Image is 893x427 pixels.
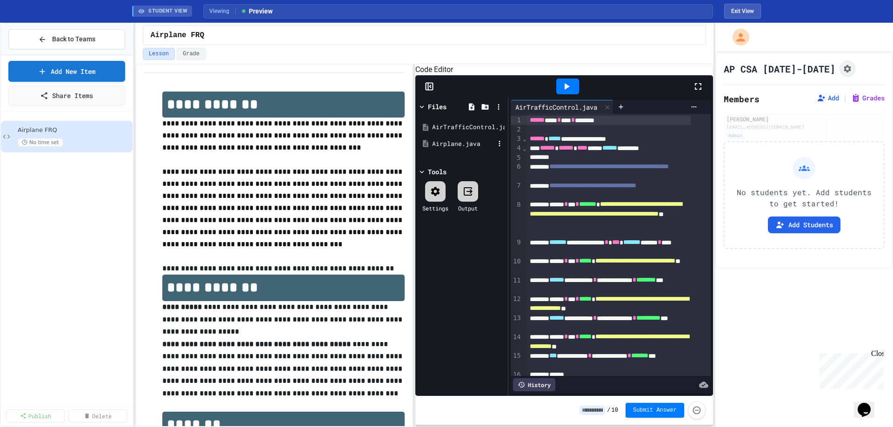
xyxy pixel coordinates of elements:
iframe: chat widget [854,390,884,418]
div: 2 [511,125,522,134]
div: 11 [511,276,522,295]
div: 12 [511,295,522,314]
div: Output [458,204,478,212]
div: 1 [511,116,522,125]
iframe: chat widget [816,349,884,389]
span: Fold line [522,145,527,152]
div: 6 [511,162,522,181]
span: Back to Teams [52,34,95,44]
div: History [513,378,555,391]
div: AirTrafficControl.java [511,100,613,114]
div: Settings [422,204,448,212]
div: [EMAIL_ADDRESS][DOMAIN_NAME] [726,124,882,131]
span: | [843,92,847,104]
span: Viewing [209,7,236,15]
button: Submit Answer [626,403,684,418]
button: Add Students [768,217,840,233]
div: [PERSON_NAME] [726,115,882,123]
div: 14 [511,333,522,352]
div: 13 [511,314,522,333]
div: Admin [726,131,744,139]
span: Preview [240,7,273,16]
h2: Members [724,92,760,105]
div: 7 [511,181,522,200]
span: STUDENT VIEW [148,7,187,15]
span: Fold line [522,135,527,142]
button: Assignment Settings [839,60,856,77]
div: Chat with us now!Close [4,4,64,59]
h1: AP CSA [DATE]-[DATE] [724,62,835,75]
button: Back to Teams [8,29,125,49]
span: Airplane FRQ [18,126,131,134]
a: Add New Item [8,61,125,82]
span: 10 [612,407,618,414]
div: 10 [511,257,522,276]
button: Force resubmission of student's answer (Admin only) [688,401,706,419]
span: / [607,407,610,414]
div: 8 [511,200,522,238]
div: 5 [511,153,522,163]
span: No time set [18,138,63,147]
h6: Code Editor [415,64,713,75]
div: My Account [723,26,752,48]
button: Grades [851,93,885,103]
div: AirTrafficControl.java [511,102,602,112]
button: Grade [177,48,206,60]
a: Delete [68,409,127,422]
button: Lesson [143,48,175,60]
div: 4 [511,144,522,153]
div: 3 [511,134,522,144]
a: Share Items [8,85,125,105]
button: Exit student view [724,4,761,19]
div: AirTrafficControl.java [432,123,505,132]
div: 16 [511,370,522,389]
span: Submit Answer [633,407,677,414]
div: Airplane.java [432,139,494,149]
div: 9 [511,238,522,257]
a: Publish [7,409,65,422]
p: No students yet. Add students to get started! [732,187,876,209]
div: Files [428,102,446,112]
div: 15 [511,351,522,370]
span: Airplane FRQ [151,30,204,41]
button: Add [817,93,839,103]
div: Tools [428,167,446,177]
